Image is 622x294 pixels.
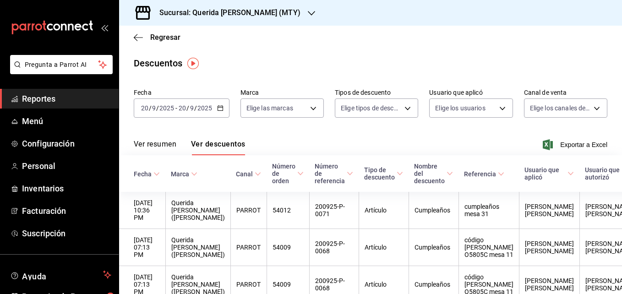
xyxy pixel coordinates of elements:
[187,58,199,69] img: Tooltip marker
[178,104,186,112] input: --
[134,56,182,70] div: Descuentos
[22,137,111,150] span: Configuración
[240,89,324,96] label: Marca
[335,89,418,96] label: Tipos de descuento
[267,192,309,229] th: 54012
[409,229,458,266] th: Cumpleaños
[165,229,230,266] th: Querida [PERSON_NAME] ([PERSON_NAME])
[134,170,160,178] span: Fecha
[134,89,229,96] label: Fecha
[236,170,261,178] span: Canal
[429,89,513,96] label: Usuario que aplicó
[156,104,159,112] span: /
[197,104,213,112] input: ----
[101,24,108,31] button: open_drawer_menu
[315,163,353,185] span: Número de referencia
[22,160,111,172] span: Personal
[186,104,189,112] span: /
[25,60,98,70] span: Pregunta a Parrot AI
[175,104,177,112] span: -
[159,104,175,112] input: ----
[414,163,453,185] span: Nombre del descuento
[6,66,113,76] a: Pregunta a Parrot AI
[134,33,180,42] button: Regresar
[22,269,99,280] span: Ayuda
[119,229,165,266] th: [DATE] 07:13 PM
[22,182,111,195] span: Inventarios
[22,227,111,240] span: Suscripción
[10,55,113,74] button: Pregunta a Parrot AI
[545,139,607,150] button: Exportar a Excel
[191,140,245,155] button: Ver descuentos
[519,192,579,229] th: [PERSON_NAME] [PERSON_NAME]
[409,192,458,229] th: Cumpleaños
[152,104,156,112] input: --
[524,89,607,96] label: Canal de venta
[22,115,111,127] span: Menú
[22,93,111,105] span: Reportes
[171,170,197,178] span: Marca
[364,166,403,181] span: Tipo de descuento
[165,192,230,229] th: Querida [PERSON_NAME] ([PERSON_NAME])
[190,104,194,112] input: --
[246,103,293,113] span: Elige las marcas
[524,166,574,181] span: Usuario que aplicó
[267,229,309,266] th: 54009
[435,103,485,113] span: Elige los usuarios
[458,229,519,266] th: código [PERSON_NAME] O5805C mesa 11
[141,104,149,112] input: --
[359,192,409,229] th: Artículo
[341,103,401,113] span: Elige tipos de descuento
[272,163,304,185] span: Número de orden
[230,192,267,229] th: PARROT
[530,103,590,113] span: Elige los canales de venta
[519,229,579,266] th: [PERSON_NAME] [PERSON_NAME]
[359,229,409,266] th: Artículo
[194,104,197,112] span: /
[134,140,176,155] button: Ver resumen
[309,229,359,266] th: 200925-P-0068
[309,192,359,229] th: 200925-P-0071
[230,229,267,266] th: PARROT
[149,104,152,112] span: /
[464,170,504,178] span: Referencia
[134,140,245,155] div: navigation tabs
[458,192,519,229] th: cumpleaños mesa 31
[22,205,111,217] span: Facturación
[119,192,165,229] th: [DATE] 10:36 PM
[150,33,180,42] span: Regresar
[152,7,300,18] h3: Sucursal: Querida [PERSON_NAME] (MTY)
